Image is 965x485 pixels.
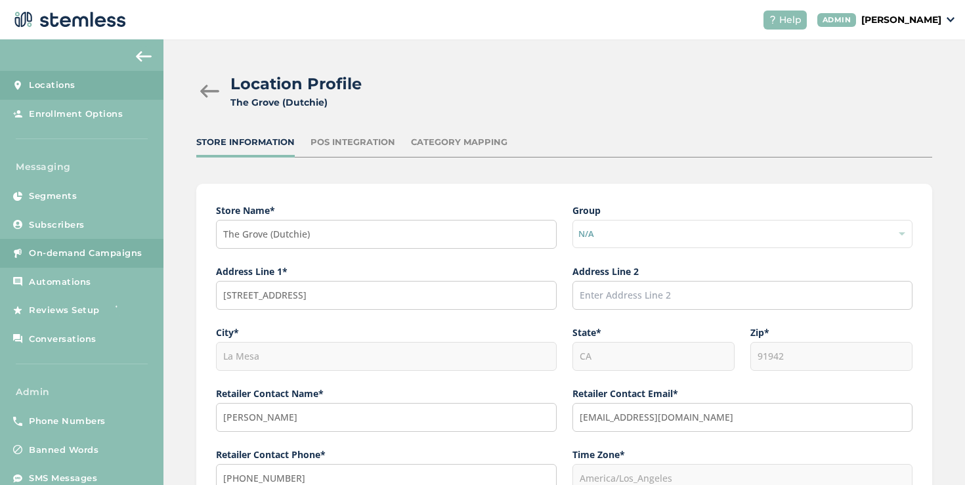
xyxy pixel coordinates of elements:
span: Segments [29,190,77,203]
span: Phone Numbers [29,415,106,428]
img: icon-help-white-03924b79.svg [769,16,777,24]
span: Enrollment Options [29,108,123,121]
label: State [572,326,735,339]
input: Start typing [216,281,556,310]
span: SMS Messages [29,472,97,485]
label: Store Name [216,203,556,217]
span: Reviews Setup [29,304,100,317]
img: icon_down-arrow-small-66adaf34.svg [947,17,954,22]
input: Enter Contact Email [572,403,912,432]
input: Enter Store Name [216,220,556,249]
img: icon-arrow-back-accent-c549486e.svg [136,51,152,62]
label: Group [572,203,912,217]
div: Store Information [196,136,295,149]
img: glitter-stars-b7820f95.gif [110,297,136,324]
div: The Grove (Dutchie) [230,96,362,110]
iframe: Chat Widget [899,422,965,485]
span: Automations [29,276,91,289]
div: ADMIN [817,13,857,27]
span: Help [779,13,802,27]
label: Retailer Contact Phone* [216,448,556,461]
span: Subscribers [29,219,85,232]
span: Banned Words [29,444,98,457]
input: Enter Contact Name [216,403,556,432]
h2: Location Profile [230,72,362,96]
label: Address Line 1* [216,264,556,278]
label: City [216,326,556,339]
p: [PERSON_NAME] [861,13,941,27]
div: Category Mapping [411,136,507,149]
span: Conversations [29,333,96,346]
img: logo-dark-0685b13c.svg [11,7,126,33]
label: Zip [750,326,912,339]
div: POS Integration [311,136,395,149]
label: Time Zone [572,448,912,461]
label: Retailer Contact Name [216,387,556,400]
input: Enter Address Line 2 [572,281,912,310]
span: Locations [29,79,75,92]
label: Retailer Contact Email [572,387,912,400]
span: On-demand Campaigns [29,247,142,260]
label: Address Line 2 [572,264,912,278]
